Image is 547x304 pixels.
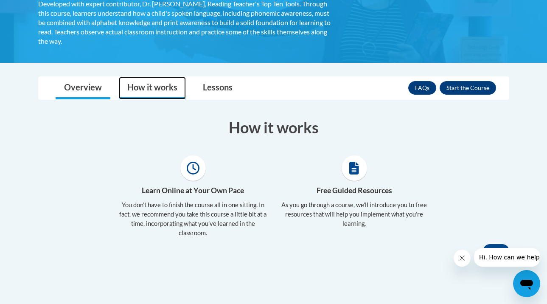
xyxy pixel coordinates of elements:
a: How it works [119,77,186,99]
p: As you go through a course, we’ll introduce you to free resources that will help you implement wh... [280,200,429,228]
h4: Free Guided Resources [280,185,429,196]
iframe: Close message [454,250,471,267]
span: Hi. How can we help? [5,6,69,13]
a: Overview [56,77,110,99]
button: Back [483,244,509,258]
p: You don’t have to finish the course all in one sitting. In fact, we recommend you take this cours... [119,200,267,238]
iframe: Message from company [474,248,540,267]
h3: How it works [38,117,509,138]
button: Enroll [440,81,496,95]
a: Lessons [194,77,241,99]
a: FAQs [408,81,436,95]
iframe: Button to launch messaging window [513,270,540,297]
h4: Learn Online at Your Own Pace [119,185,267,196]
